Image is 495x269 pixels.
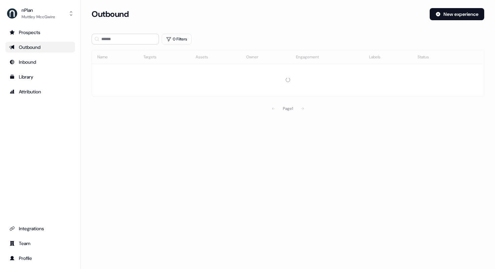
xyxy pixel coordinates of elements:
[9,44,71,51] div: Outbound
[9,255,71,262] div: Profile
[9,225,71,232] div: Integrations
[5,238,75,249] a: Go to team
[9,88,71,95] div: Attribution
[5,253,75,264] a: Go to profile
[5,71,75,82] a: Go to templates
[9,73,71,80] div: Library
[5,27,75,38] a: Go to prospects
[22,7,55,13] div: nPlan
[9,240,71,247] div: Team
[5,86,75,97] a: Go to attribution
[5,5,75,22] button: nPlanMuttley MccGwire
[5,42,75,53] a: Go to outbound experience
[5,223,75,234] a: Go to integrations
[9,59,71,65] div: Inbound
[22,13,55,20] div: Muttley MccGwire
[430,8,484,20] button: New experience
[162,34,192,44] button: 0 Filters
[5,57,75,67] a: Go to Inbound
[92,9,129,19] h3: Outbound
[9,29,71,36] div: Prospects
